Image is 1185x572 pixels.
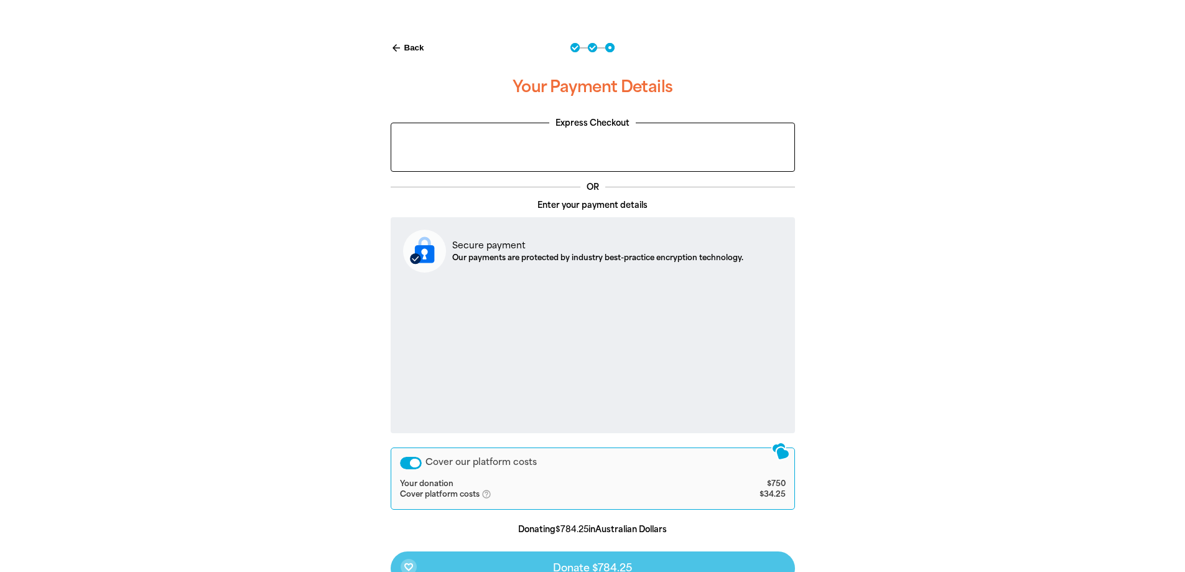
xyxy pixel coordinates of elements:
[386,37,429,59] button: Back
[481,489,501,499] i: help_outlined
[588,43,597,52] button: Navigate to step 2 of 3 to enter your details
[549,117,636,129] legend: Express Checkout
[400,479,701,489] td: Your donation
[580,181,605,194] p: OR
[391,42,402,54] i: arrow_back
[605,43,615,52] button: Navigate to step 3 of 3 to enter your payment details
[400,457,422,469] button: Cover our platform costs
[391,67,795,107] h3: Your Payment Details
[401,283,785,423] iframe: Secure payment input frame
[400,489,701,500] td: Cover platform costs
[700,479,785,489] td: $750
[397,129,788,164] iframe: PayPal-paypal
[391,199,795,212] p: Enter your payment details
[570,43,580,52] button: Navigate to step 1 of 3 to enter your donation amount
[452,252,743,263] p: Our payments are protected by industry best-practice encryption technology.
[555,525,588,534] b: $784.25
[452,239,743,252] p: Secure payment
[391,523,795,536] p: Donating in Australian Dollars
[700,489,785,500] td: $34.25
